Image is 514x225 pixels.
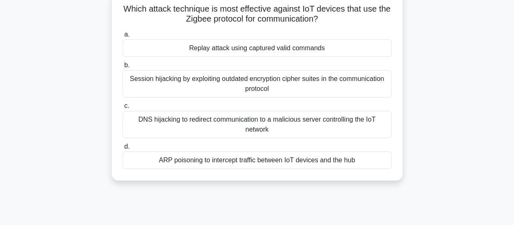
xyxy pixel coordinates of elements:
[123,111,392,138] div: DNS hijacking to redirect communication to a malicious server controlling the IoT network
[123,152,392,169] div: ARP poisoning to intercept traffic between IoT devices and the hub
[124,31,130,38] span: a.
[123,70,392,98] div: Session hijacking by exploiting outdated encryption cipher suites in the communication protocol
[122,4,393,24] h5: Which attack technique is most effective against IoT devices that use the Zigbee protocol for com...
[124,102,129,109] span: c.
[124,61,130,68] span: b.
[124,143,130,150] span: d.
[123,39,392,57] div: Replay attack using captured valid commands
